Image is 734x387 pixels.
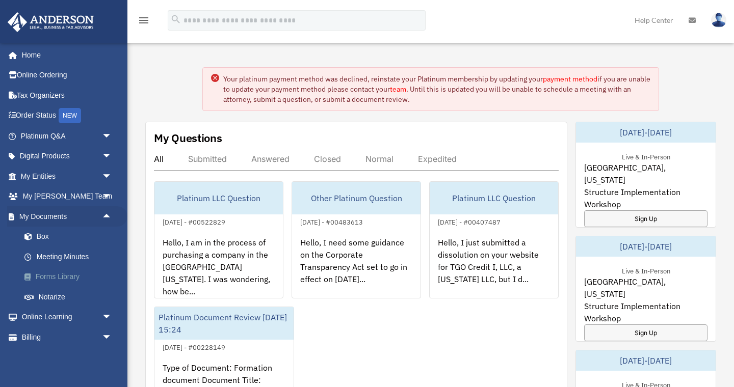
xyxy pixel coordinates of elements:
i: menu [138,14,150,26]
i: search [170,14,181,25]
div: Answered [251,154,290,164]
a: Platinum Q&Aarrow_drop_down [7,126,127,146]
a: Sign Up [584,324,707,341]
a: payment method [543,74,597,84]
div: Your platinum payment method was declined, reinstate your Platinum membership by updating your if... [223,74,650,104]
div: Hello, I need some guidance on the Corporate Transparency Act set to go in effect on [DATE]... [292,228,421,308]
div: My Questions [154,130,222,146]
span: arrow_drop_up [102,206,122,227]
span: [GEOGRAPHIC_DATA], [US_STATE] [584,161,707,186]
a: Platinum LLC Question[DATE] - #00407487Hello, I just submitted a dissolution on your website for ... [429,181,559,298]
a: Tax Organizers [7,85,127,105]
span: arrow_drop_down [102,186,122,207]
div: [DATE] - #00228149 [154,341,233,352]
a: Platinum LLC Question[DATE] - #00522829Hello, I am in the process of purchasing a company in the ... [154,181,283,298]
div: Normal [365,154,394,164]
a: My Entitiesarrow_drop_down [7,166,127,186]
a: Online Learningarrow_drop_down [7,307,127,327]
span: Structure Implementation Workshop [584,300,707,324]
div: Live & In-Person [614,265,678,275]
span: arrow_drop_down [102,166,122,187]
a: My [PERSON_NAME] Teamarrow_drop_down [7,186,127,207]
div: [DATE] - #00522829 [154,216,233,227]
a: Events Calendar [7,347,127,368]
a: Digital Productsarrow_drop_down [7,146,127,167]
span: arrow_drop_down [102,307,122,328]
div: [DATE]-[DATE] [576,350,716,371]
a: Forms Library [14,267,127,287]
img: User Pic [711,13,726,27]
a: menu [138,18,150,26]
div: [DATE] - #00407487 [430,216,509,227]
div: NEW [59,108,81,123]
a: Other Platinum Question[DATE] - #00483613Hello, I need some guidance on the Corporate Transparenc... [292,181,421,298]
div: Other Platinum Question [292,182,421,214]
div: Hello, I am in the process of purchasing a company in the [GEOGRAPHIC_DATA][US_STATE]. I was wond... [154,228,283,308]
div: Platinum LLC Question [154,182,283,214]
div: [DATE]-[DATE] [576,122,716,143]
a: Box [14,227,127,247]
a: Billingarrow_drop_down [7,327,127,347]
span: arrow_drop_down [102,146,122,167]
span: [GEOGRAPHIC_DATA], [US_STATE] [584,275,707,300]
a: Sign Up [584,210,707,227]
div: [DATE] - #00483613 [292,216,371,227]
a: Home [7,45,122,65]
a: team [390,85,406,94]
a: Online Ordering [7,65,127,86]
span: arrow_drop_down [102,327,122,348]
div: All [154,154,164,164]
a: Meeting Minutes [14,246,127,267]
img: Anderson Advisors Platinum Portal [5,12,97,32]
a: Notarize [14,287,127,307]
div: [DATE]-[DATE] [576,236,716,257]
a: Order StatusNEW [7,105,127,126]
div: Hello, I just submitted a dissolution on your website for TGO Credit I, LLC, a [US_STATE] LLC, bu... [430,228,558,308]
a: My Documentsarrow_drop_up [7,206,127,227]
div: Closed [314,154,341,164]
div: Expedited [418,154,457,164]
div: Platinum LLC Question [430,182,558,214]
div: Submitted [188,154,227,164]
span: arrow_drop_down [102,126,122,147]
span: Structure Implementation Workshop [584,186,707,210]
div: Live & In-Person [614,151,678,161]
div: Platinum Document Review [DATE] 15:24 [154,307,294,340]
